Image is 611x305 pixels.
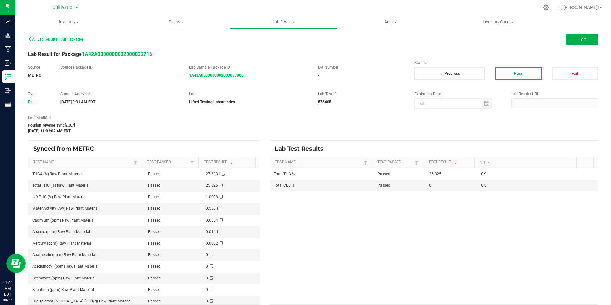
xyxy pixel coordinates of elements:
[32,287,94,292] span: Bifenthrin (ppm) Raw Plant Material
[28,99,51,105] div: Final
[495,67,542,80] button: Pass
[206,264,208,269] span: 0
[275,145,328,152] span: Lab Test Results
[337,19,444,25] span: Audit
[377,172,390,176] span: Passed
[429,160,472,165] a: Test ResultSortable
[148,206,161,211] span: Passed
[33,145,99,152] span: Synced from METRC
[32,253,96,257] span: Abamectin (ppm) Raw Plant Material
[318,91,405,97] label: Lab Test ID
[481,172,486,176] span: OK
[32,299,132,303] span: Bile-Tolerant [MEDICAL_DATA] (CFU/g) Raw Plant Material
[32,230,90,234] span: Arsenic (ppm) Raw Plant Material
[61,37,84,42] span: All Packages
[453,160,459,165] span: Sortable
[474,157,576,168] th: Note
[511,91,598,97] label: Lab Results URL
[229,160,234,165] span: Sortable
[206,253,208,257] span: 0
[414,67,485,80] button: In Progress
[28,73,41,78] strong: METRC
[189,73,244,78] a: 1A42A0300000002000033808
[148,195,161,199] span: Passed
[148,299,161,303] span: Passed
[132,159,139,167] a: Filter
[148,230,161,234] span: Passed
[377,160,413,165] a: Test PassedSortable
[60,100,95,104] strong: [DATE] 9:31 AM EDT
[414,91,501,97] label: Expiration Date
[3,280,12,297] p: 11:01 AM EDT
[148,276,161,280] span: Passed
[148,183,161,188] span: Passed
[28,37,57,42] span: All Lab Results
[32,218,95,223] span: Cadmium (ppm) Raw Plant Material
[206,218,218,223] span: 0.0554
[28,51,152,57] span: Lab Result for Package
[32,172,82,176] span: THCA (%) Raw Plant Material
[274,172,295,176] span: Total THC %
[60,73,61,77] span: -
[274,183,295,188] span: Total CBD %
[5,46,11,52] inline-svg: Manufacturing
[206,230,216,234] span: 0.014
[123,19,230,25] span: Plants
[28,91,51,97] label: Type
[318,65,405,70] label: Lot Number
[32,206,99,211] span: Water Activity (Aw) Raw Plant Material
[148,241,161,246] span: Passed
[318,73,319,78] span: -
[6,254,26,273] iframe: Resource center
[444,15,552,29] a: Inventory Counts
[206,241,218,246] span: 0.0002
[578,37,586,42] span: Edit
[206,299,208,303] span: 0
[32,276,96,280] span: Bifenazate (ppm) Raw Plant Material
[188,159,196,167] a: Filter
[28,129,71,133] strong: [DATE] 11:01:02 AM EDT
[552,67,598,80] button: Fail
[429,172,441,176] span: 25.325
[28,115,405,121] label: Last Modified
[542,4,550,11] div: Manage settings
[32,264,98,269] span: Acequinocyl (ppm) Raw Plant Material
[5,32,11,39] inline-svg: Grow
[557,5,599,10] span: Hi, [PERSON_NAME]!
[566,34,598,45] button: Edit
[148,264,161,269] span: Passed
[60,65,180,70] label: Source Package ID
[28,123,75,128] strong: flourish_reverse_sync[2.0.7]
[82,51,152,57] a: 1A42A0300000002000032716
[377,183,390,188] span: Passed
[206,172,220,176] span: 27.6331
[481,183,486,188] span: OK
[3,297,12,302] p: 08/27
[15,15,123,29] a: Inventory
[148,218,161,223] span: Passed
[189,100,235,104] strong: Lifted Testing Laboratories
[206,287,208,292] span: 0
[189,91,308,97] label: Lab
[32,183,89,188] span: Total THC (%) Raw Plant Material
[147,160,188,165] a: Test PassedSortable
[413,159,421,167] a: Filter
[189,65,308,70] label: Lab Sample Package ID
[28,65,51,70] label: Source
[32,241,91,246] span: Mercury (ppm) Raw Plant Material
[59,37,60,42] span: |
[337,15,445,29] a: Audit
[206,206,216,211] span: 0.536
[5,60,11,66] inline-svg: Inbound
[318,100,331,104] strong: 575405
[275,160,362,165] a: Test NameSortable
[362,159,369,167] a: Filter
[60,91,180,97] label: Sample Analyzed
[204,160,253,165] a: Test ResultSortable
[123,15,230,29] a: Plants
[32,195,87,199] span: Δ-9 THC (%) Raw Plant Material
[474,19,522,25] span: Inventory Counts
[414,60,598,66] label: Status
